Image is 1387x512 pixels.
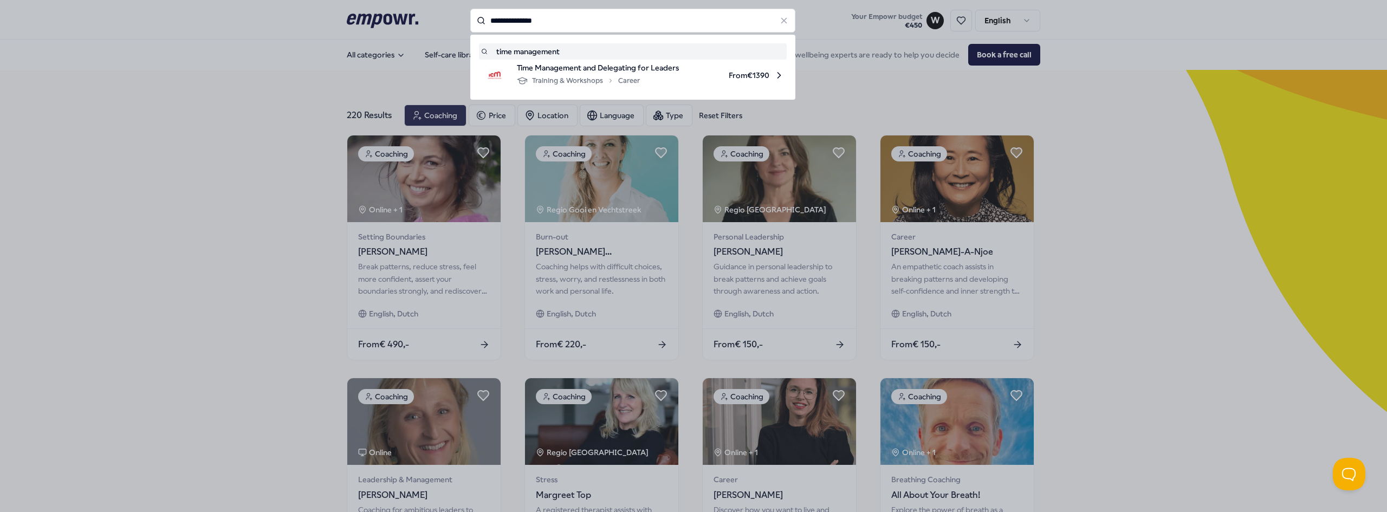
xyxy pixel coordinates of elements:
span: Time Management and Delegating for Leaders [517,62,679,74]
iframe: Help Scout Beacon - Open [1333,458,1365,490]
input: Search for products, categories or subcategories [470,9,795,33]
img: product image [481,62,508,89]
div: Training & Workshops Career [517,74,640,87]
a: time management [481,46,785,57]
span: From € 1390 [688,62,785,89]
a: product imageTime Management and Delegating for LeadersTraining & WorkshopsCareerFrom€1390 [481,62,785,89]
